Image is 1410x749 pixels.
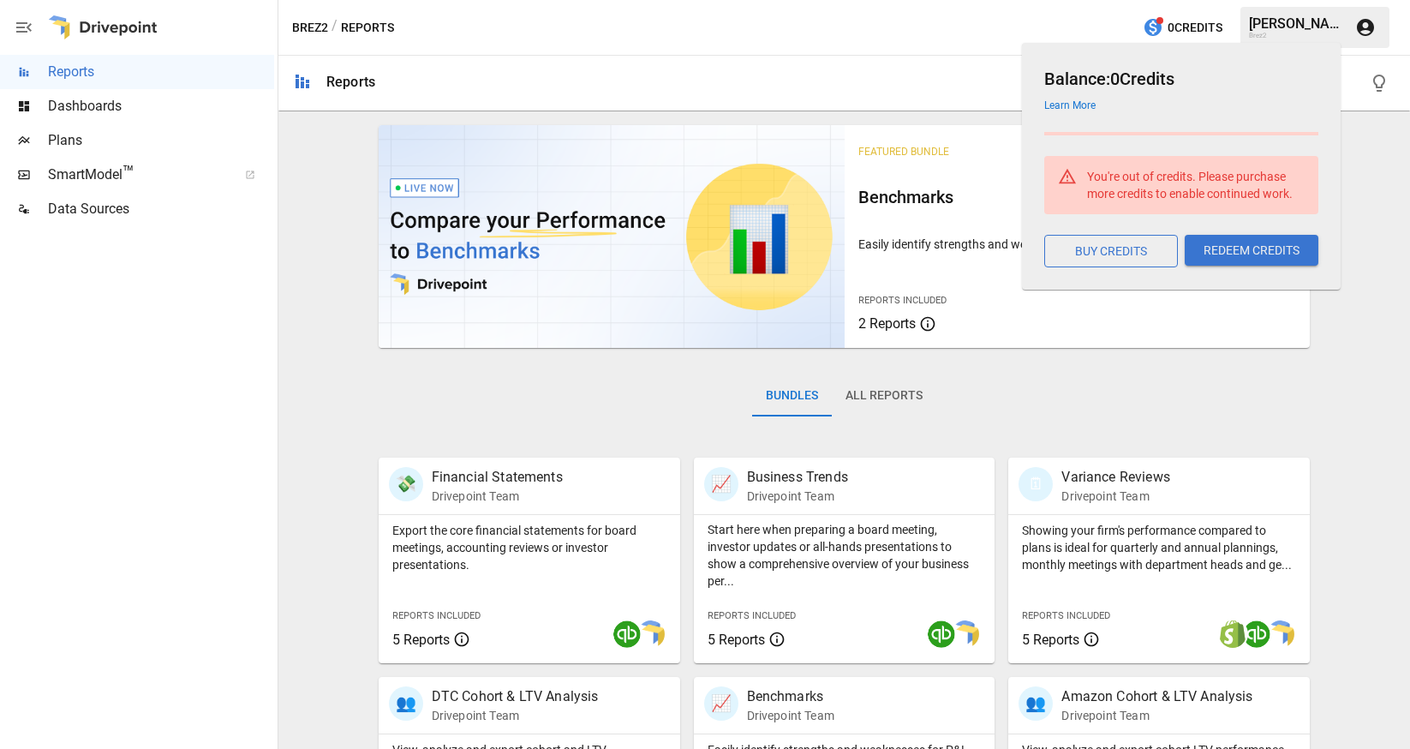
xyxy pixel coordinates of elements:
[1019,467,1053,501] div: 🗓
[637,620,665,648] img: smart model
[747,467,848,488] p: Business Trends
[858,183,1297,211] h6: Benchmarks
[708,632,765,648] span: 5 Reports
[752,375,832,416] button: Bundles
[432,488,563,505] p: Drivepoint Team
[1061,686,1252,707] p: Amazon Cohort & LTV Analysis
[122,162,134,183] span: ™
[1249,15,1345,32] div: [PERSON_NAME]
[48,165,226,185] span: SmartModel
[1022,632,1079,648] span: 5 Reports
[704,467,738,501] div: 📈
[613,620,641,648] img: quickbooks
[432,467,563,488] p: Financial Statements
[747,488,848,505] p: Drivepoint Team
[48,62,274,82] span: Reports
[379,125,845,348] img: video thumbnail
[1061,467,1169,488] p: Variance Reviews
[1185,235,1318,266] button: REDEEM CREDITS
[1087,168,1305,202] p: You're out of credits. Please purchase more credits to enable continued work.
[1044,235,1178,267] button: BUY CREDITS
[704,686,738,721] div: 📈
[708,610,796,621] span: Reports Included
[1044,99,1096,111] a: Learn More
[1019,686,1053,721] div: 👥
[432,686,599,707] p: DTC Cohort & LTV Analysis
[326,74,375,90] div: Reports
[858,236,1297,253] p: Easily identify strengths and weaknesses for P&L and Cohorted Financials metrics.
[389,467,423,501] div: 💸
[1168,17,1222,39] span: 0 Credits
[1243,620,1270,648] img: quickbooks
[392,632,450,648] span: 5 Reports
[708,521,982,590] p: Start here when preparing a board meeting, investor updates or all-hands presentations to show a ...
[1022,610,1110,621] span: Reports Included
[952,620,979,648] img: smart model
[332,17,338,39] div: /
[1249,32,1345,39] div: Brez2
[48,130,274,151] span: Plans
[747,686,834,707] p: Benchmarks
[392,610,481,621] span: Reports Included
[858,295,947,306] span: Reports Included
[928,620,955,648] img: quickbooks
[1022,522,1296,573] p: Showing your firm's performance compared to plans is ideal for quarterly and annual plannings, mo...
[48,199,274,219] span: Data Sources
[1267,620,1294,648] img: smart model
[1061,707,1252,724] p: Drivepoint Team
[1136,12,1229,44] button: 0Credits
[392,522,666,573] p: Export the core financial statements for board meetings, accounting reviews or investor presentat...
[48,96,274,117] span: Dashboards
[747,707,834,724] p: Drivepoint Team
[389,686,423,721] div: 👥
[432,707,599,724] p: Drivepoint Team
[1061,488,1169,505] p: Drivepoint Team
[832,375,936,416] button: All Reports
[858,146,949,158] span: Featured Bundle
[1044,65,1318,93] h6: Balance: 0 Credits
[858,315,916,332] span: 2 Reports
[1219,620,1246,648] img: shopify
[292,17,328,39] button: Brez2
